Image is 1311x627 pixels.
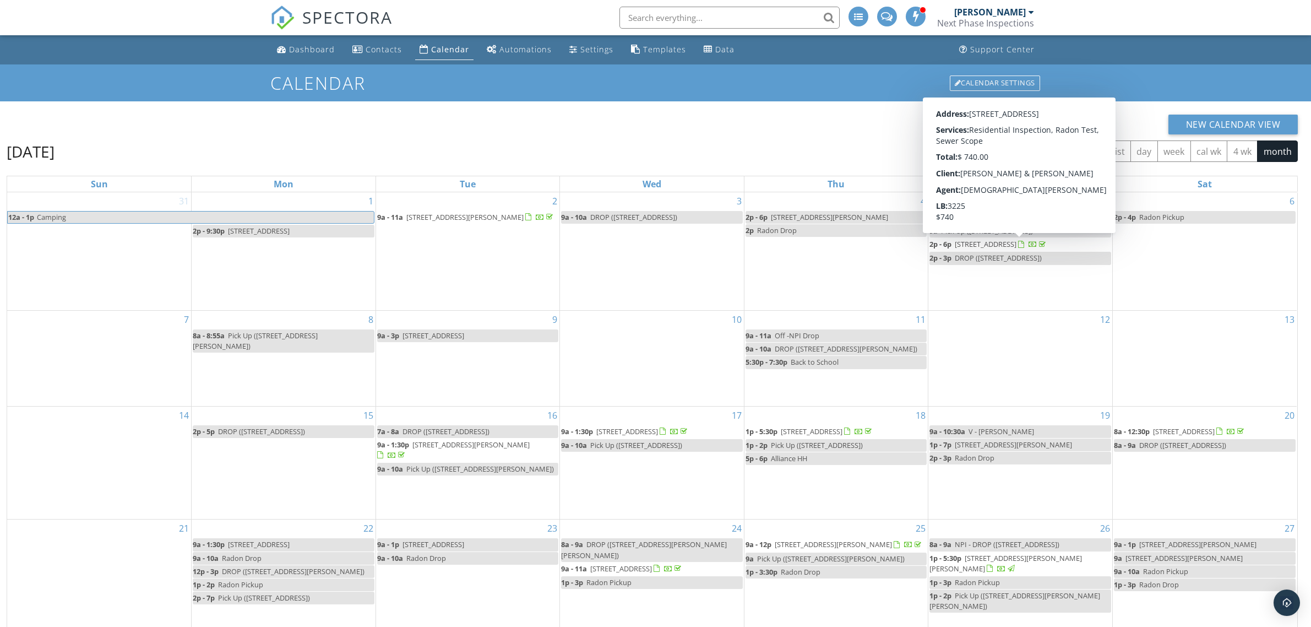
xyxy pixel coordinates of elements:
span: SPECTORA [302,6,393,29]
a: Friday [1013,176,1029,192]
td: Go to August 31, 2025 [7,192,192,311]
a: Tuesday [458,176,478,192]
td: Go to September 13, 2025 [1112,310,1297,406]
button: New Calendar View [1168,115,1298,134]
span: DROP ([STREET_ADDRESS][PERSON_NAME][PERSON_NAME]) [561,539,727,560]
span: 9a - 1p [1114,539,1136,549]
span: [STREET_ADDRESS][PERSON_NAME] [1139,539,1256,549]
span: 7a - 8a [377,426,399,436]
span: DROP ([STREET_ADDRESS]) [1139,440,1226,450]
span: Radon Drop [1139,580,1179,590]
a: Settings [565,40,618,60]
span: 1p - 3p [929,577,951,587]
span: [STREET_ADDRESS] [955,239,1016,249]
span: 9a - 1:30p [193,539,225,549]
span: DROP ([STREET_ADDRESS]) [402,426,489,436]
span: [STREET_ADDRESS][PERSON_NAME] [406,212,524,222]
span: 9a [1114,553,1122,563]
span: 9a - 10:30a [929,426,965,436]
td: Go to September 1, 2025 [192,192,376,311]
span: 9a - 10a [561,212,587,222]
h2: [DATE] [7,140,55,163]
span: Radon Drop [955,453,994,463]
td: Go to September 4, 2025 [744,192,928,311]
a: Dashboard [273,40,339,60]
span: V - [PERSON_NAME] [969,426,1034,436]
td: Go to September 11, 2025 [744,310,928,406]
span: [STREET_ADDRESS] [781,426,842,436]
span: 1p - 5:30p [746,426,777,436]
span: [STREET_ADDRESS] [959,212,1020,222]
div: Calendar [431,44,469,55]
span: 1p - 7p [929,440,951,450]
span: [STREET_ADDRESS][PERSON_NAME][PERSON_NAME] [929,553,1082,574]
a: 1p - 5:30p [STREET_ADDRESS][PERSON_NAME][PERSON_NAME] [929,553,1082,574]
a: Go to September 14, 2025 [177,407,191,424]
span: 9a - 3p [377,331,399,340]
a: 9a - 11a [STREET_ADDRESS][PERSON_NAME] [377,212,555,222]
a: 1p - 5:30p [STREET_ADDRESS] [746,426,874,436]
span: 8a - 9a [561,539,583,549]
span: Alliance HH [771,453,807,463]
span: Radon Pickup [218,580,263,590]
a: Go to September 13, 2025 [1282,311,1297,328]
span: Back to School [791,357,839,367]
a: 9a - 1:30p [STREET_ADDRESS][PERSON_NAME] [377,439,559,462]
span: Pick Up ([STREET_ADDRESS]) [771,440,863,450]
a: Go to September 22, 2025 [361,520,376,537]
span: 2p - 4p [1114,212,1136,222]
span: [STREET_ADDRESS] [596,426,658,436]
a: 9a - 11a [STREET_ADDRESS] [561,563,743,576]
span: Radon Pickup [1139,212,1184,222]
span: 9a [746,554,754,564]
span: Camping [37,212,66,222]
span: [STREET_ADDRESS][PERSON_NAME] [771,212,888,222]
span: 1p - 2p [193,580,215,590]
span: 5p - 6p [746,453,768,463]
span: [STREET_ADDRESS][PERSON_NAME] [955,440,1072,450]
span: Pick Up ([STREET_ADDRESS][PERSON_NAME][PERSON_NAME]) [929,591,1100,611]
a: Go to September 25, 2025 [913,520,928,537]
div: Templates [643,44,686,55]
span: Off -NPI Drop [775,331,819,340]
a: Go to September 16, 2025 [545,407,559,424]
span: 2p - 7p [193,593,215,603]
td: Go to September 2, 2025 [376,192,560,311]
a: Automations (Basic) [482,40,556,60]
span: DROP ([STREET_ADDRESS][PERSON_NAME]) [775,344,917,354]
span: 9a - 12p [929,212,955,222]
span: 8a - 9a [929,539,951,549]
span: DROP ([STREET_ADDRESS]) [955,253,1042,263]
a: 9a - 12p [STREET_ADDRESS][PERSON_NAME] [746,538,927,552]
span: 8a - 8:55a [193,331,225,340]
div: Dashboard [289,44,335,55]
a: Saturday [1195,176,1214,192]
a: 8a - 12:30p [STREET_ADDRESS] [1114,426,1246,436]
span: [STREET_ADDRESS][PERSON_NAME] [412,440,530,450]
span: [STREET_ADDRESS][PERSON_NAME] [775,539,892,549]
a: 2p - 6p [STREET_ADDRESS] [929,238,1111,251]
td: Go to September 17, 2025 [560,406,744,520]
button: list [1106,140,1131,162]
span: 9a - 1p [377,539,399,549]
a: 2p - 6p [STREET_ADDRESS] [929,239,1048,249]
div: [PERSON_NAME] [954,7,1026,18]
span: [STREET_ADDRESS] [402,539,464,549]
a: Go to September 19, 2025 [1098,407,1112,424]
a: Go to September 8, 2025 [366,311,376,328]
a: Calendar [415,40,474,60]
span: [STREET_ADDRESS] [228,539,290,549]
span: 5:30p - 7:30p [746,357,787,367]
span: 9a - 10a [746,344,771,354]
span: NPI - DROP ([STREET_ADDRESS]) [955,539,1059,549]
div: Next Phase Inspections [937,18,1034,29]
span: 9a - 10a [193,553,219,563]
span: 1p - 3:30p [746,567,777,577]
a: 9a - 1:30p [STREET_ADDRESS] [561,426,689,436]
span: 9a - 11a [377,212,403,222]
a: Go to September 27, 2025 [1282,520,1297,537]
span: 9a - 11a [561,564,587,574]
div: Calendar Settings [950,75,1040,91]
span: 2p - 3p [929,253,951,263]
td: Go to September 7, 2025 [7,310,192,406]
